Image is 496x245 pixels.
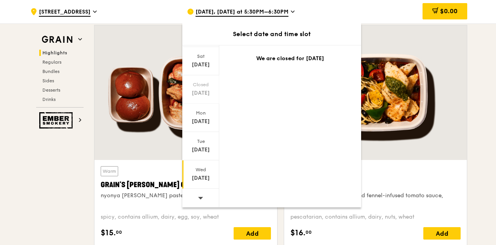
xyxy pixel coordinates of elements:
div: [DATE] [183,118,218,125]
div: Marinara Fish Pasta [290,179,461,190]
span: Desserts [42,87,60,93]
div: Warm [101,166,118,176]
div: Closed [183,82,218,88]
div: Mon [183,110,218,116]
span: [STREET_ADDRESS] [39,8,91,17]
div: [DATE] [183,146,218,154]
span: Highlights [42,50,67,56]
span: $16. [290,227,306,239]
span: Drinks [42,97,56,102]
div: We are closed for [DATE] [229,55,352,63]
div: [DATE] [183,61,218,69]
span: $0.00 [440,7,458,15]
div: [DATE] [183,174,218,182]
img: Grain web logo [39,33,75,47]
div: oven-baked dory, onion and fennel-infused tomato sauce, linguine [290,192,461,207]
span: Regulars [42,59,61,65]
span: 00 [306,229,312,235]
div: pescatarian, contains allium, dairy, nuts, wheat [290,213,461,221]
div: spicy, contains allium, dairy, egg, soy, wheat [101,213,271,221]
div: Add [423,227,461,240]
span: 00 [116,229,122,235]
div: Add [234,227,271,240]
div: Select date and time slot [182,30,361,39]
img: Ember Smokery web logo [39,112,75,129]
div: Grain's [PERSON_NAME] Chicken Stew (and buns) [101,179,271,190]
span: Bundles [42,69,59,74]
div: [DATE] [183,89,218,97]
div: Sat [183,53,218,59]
div: nyonya [PERSON_NAME] paste, mini bread roll, roasted potato [101,192,271,200]
div: Wed [183,167,218,173]
span: Sides [42,78,54,83]
span: $15. [101,227,116,239]
span: [DATE], [DATE] at 5:30PM–6:30PM [196,8,288,17]
div: Tue [183,138,218,144]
